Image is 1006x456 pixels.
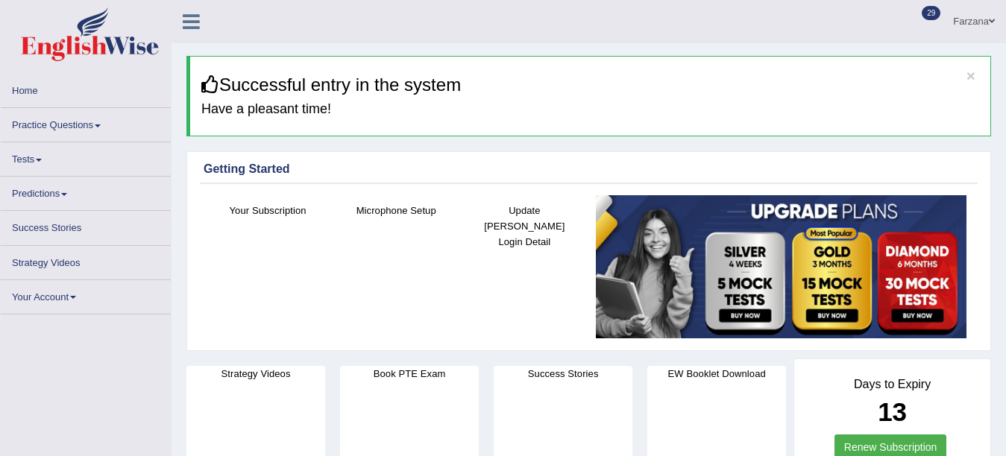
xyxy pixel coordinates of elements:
[1,142,171,171] a: Tests
[201,75,979,95] h3: Successful entry in the system
[878,397,907,426] b: 13
[339,203,453,218] h4: Microphone Setup
[340,366,479,381] h4: Book PTE Exam
[596,195,966,338] img: small5.jpg
[1,177,171,206] a: Predictions
[966,68,975,83] button: ×
[186,366,325,381] h4: Strategy Videos
[922,6,940,20] span: 29
[1,211,171,240] a: Success Stories
[1,280,171,309] a: Your Account
[201,102,979,117] h4: Have a pleasant time!
[468,203,581,250] h4: Update [PERSON_NAME] Login Detail
[1,74,171,103] a: Home
[211,203,324,218] h4: Your Subscription
[1,108,171,137] a: Practice Questions
[494,366,632,381] h4: Success Stories
[204,160,974,178] div: Getting Started
[811,378,974,391] h4: Days to Expiry
[1,246,171,275] a: Strategy Videos
[647,366,786,381] h4: EW Booklet Download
